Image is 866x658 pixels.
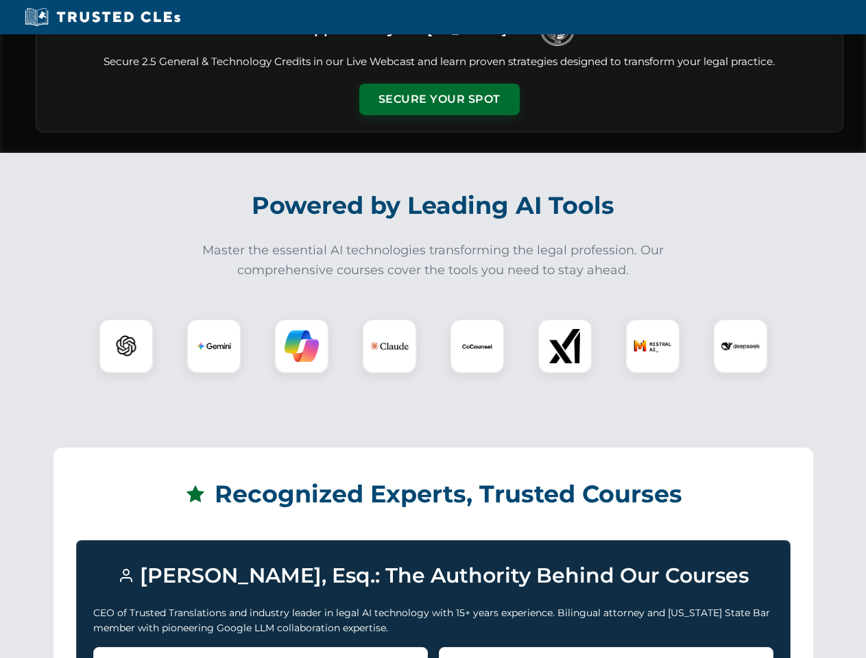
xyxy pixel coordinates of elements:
[53,182,813,230] h2: Powered by Leading AI Tools
[362,319,417,374] div: Claude
[197,329,231,363] img: Gemini Logo
[359,84,520,115] button: Secure Your Spot
[106,326,146,366] img: ChatGPT Logo
[713,319,768,374] div: DeepSeek
[99,319,154,374] div: ChatGPT
[76,470,791,518] h2: Recognized Experts, Trusted Courses
[93,605,773,636] p: CEO of Trusted Translations and industry leader in legal AI technology with 15+ years experience....
[721,327,760,365] img: DeepSeek Logo
[450,319,505,374] div: CoCounsel
[187,319,241,374] div: Gemini
[285,329,319,363] img: Copilot Logo
[193,241,673,280] p: Master the essential AI technologies transforming the legal profession. Our comprehensive courses...
[548,329,582,363] img: xAI Logo
[93,557,773,594] h3: [PERSON_NAME], Esq.: The Authority Behind Our Courses
[370,327,409,365] img: Claude Logo
[53,54,826,70] p: Secure 2.5 General & Technology Credits in our Live Webcast and learn proven strategies designed ...
[460,329,494,363] img: CoCounsel Logo
[538,319,592,374] div: xAI
[21,7,184,27] img: Trusted CLEs
[625,319,680,374] div: Mistral AI
[274,319,329,374] div: Copilot
[634,327,672,365] img: Mistral AI Logo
